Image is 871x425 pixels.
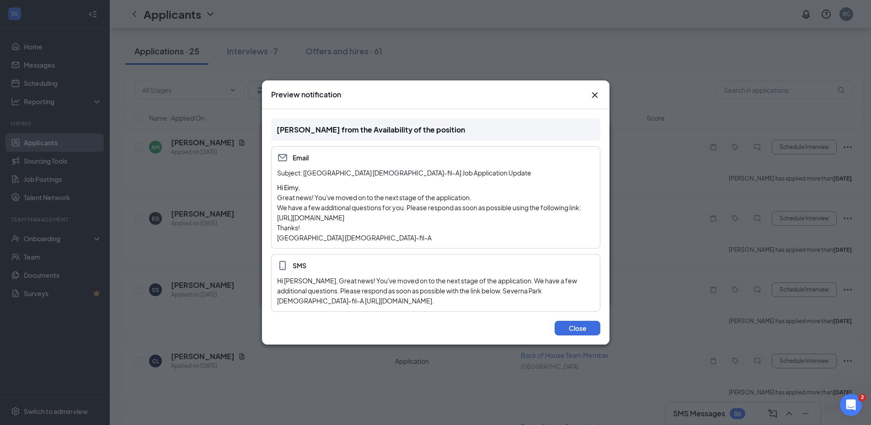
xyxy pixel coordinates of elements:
[277,169,531,177] span: Subject: [[GEOGRAPHIC_DATA] [DEMOGRAPHIC_DATA]-fil-A] Job Application Update
[277,276,594,306] div: Hi [PERSON_NAME], Great news! You've moved on to the next stage of the application. We have a few...
[555,321,600,335] button: Close
[277,125,465,134] span: [PERSON_NAME] from the Availability of the position
[277,233,594,243] p: [GEOGRAPHIC_DATA] [DEMOGRAPHIC_DATA]-fil-A
[277,182,594,192] h4: Hi Eimy,
[277,202,594,212] p: We have a few additional questions for you. Please respond as soon as possible using the followin...
[589,90,600,101] svg: Cross
[277,260,288,271] svg: MobileSms
[840,394,862,416] iframe: Intercom live chat
[277,192,594,202] p: Great news! You've moved on to the next stage of the application.
[293,153,309,163] span: Email
[589,90,600,101] button: Close
[859,394,866,401] span: 2
[277,223,594,233] p: Thanks!
[271,90,341,100] h3: Preview notification
[277,152,288,163] svg: Email
[277,212,594,223] p: [URL][DOMAIN_NAME]
[293,260,306,271] span: SMS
